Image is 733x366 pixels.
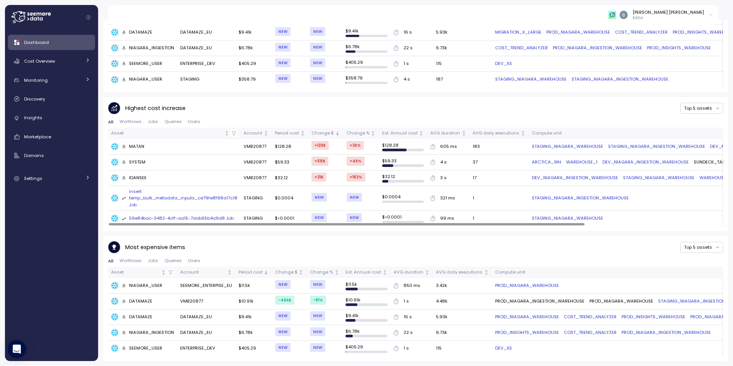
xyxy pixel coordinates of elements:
div: [PERSON_NAME] [PERSON_NAME] [633,9,704,15]
a: STAGING_NIAGARA_INGESTION_WAREHOUSE [572,76,668,83]
td: 6.73k [433,40,492,56]
div: Change % [347,130,370,137]
span: Insights [24,115,42,121]
div: NEW [275,327,291,336]
a: Settings [8,171,95,186]
div: NIAGARA_USER [122,282,163,289]
td: 115 [433,341,492,356]
div: Change $ [275,269,297,276]
div: 321 ms [440,195,455,202]
th: Change $Not sorted [272,267,307,278]
a: STAGING_NIAGARA_WAREHOUSE [532,215,603,222]
a: PROD_NIAGARA_INGESTION_WAREHOUSE [622,329,711,336]
td: $ 405.29 [342,341,391,356]
td: 187 [433,72,492,87]
td: $ 6.78k [342,40,391,56]
td: $128.28 [272,139,308,155]
div: Not sorted [298,270,304,275]
span: Queries [165,259,182,263]
div: NEW [310,280,325,289]
a: Discovery [8,91,95,107]
td: 6.73k [433,325,492,341]
div: NEW [347,193,362,202]
div: SEEMORE_USER [122,60,163,67]
th: Change %Not sorted [343,128,379,139]
div: DATAMAZE [122,29,153,36]
div: NEW [310,343,325,352]
a: STAGING_NIAGARA_WAREHOUSE [623,175,694,181]
span: Cost Overview [24,58,55,64]
a: MIGRATION_X_LARGE [495,29,541,36]
span: Jobs [148,259,158,263]
div: Not sorted [161,270,166,275]
th: AssetNot sorted [108,128,241,139]
div: Not sorted [370,131,376,136]
div: Account [244,130,262,137]
div: 1 s [404,60,409,67]
div: Not sorted [484,270,489,275]
th: Est. Annual costNot sorted [379,128,427,139]
div: NIAGARA_INGESTION [122,329,174,336]
div: -46k $ [275,296,294,304]
td: 1 [470,211,529,226]
button: Top 5 assets [680,242,723,253]
img: 65f98ecb31a39d60f1f315eb.PNG [608,11,616,19]
a: COST_TREND_ANALYZER [615,29,668,36]
span: Jobs [148,120,158,124]
div: 59e84bac-3482-4cff-aa15-7dab65b4a9d8 Job [122,215,234,222]
div: insert temp_bulk_metadata_inputs_ce79fe8f88a17c18 Job [122,188,238,209]
p: Highest cost increase [125,104,186,113]
div: Not sorted [300,131,305,136]
div: 3 s [440,175,447,181]
td: 3.42k [433,278,492,294]
a: Marketplace [8,129,95,144]
td: STAGING [177,72,235,87]
div: NIAGARA_USER [122,76,163,83]
td: $6.78k [235,325,272,341]
div: 605 ms [440,143,457,150]
a: STAGING_NIAGARA_INGESTION_WAREHOUSE [532,195,629,202]
a: DEV_XS [495,345,512,352]
div: NEW [275,27,291,36]
td: VMB20877 [241,155,272,170]
th: AVG durationNot sorted [427,128,470,139]
a: DEV_XS [495,60,512,67]
td: $ 11.5k [342,278,391,294]
a: DEV_NIAGARA_INGESTION_WAREHOUSE [532,175,618,181]
td: $32.12 [272,170,308,186]
div: NIAGARA_INGESTION [122,45,174,52]
span: Domains [24,152,44,159]
div: Not sorted [425,270,430,275]
div: DATAMAZE [122,298,153,305]
div: 22 s [404,45,413,52]
td: $9.41k [235,309,272,325]
div: NEW [310,27,325,36]
div: NEW [275,311,291,320]
td: $0.0004 [272,186,308,211]
td: 17 [470,170,529,186]
td: $ <0.0001 [379,211,427,226]
span: Worfklows [119,259,142,263]
td: $ 59.33 [379,155,427,170]
span: Worfklows [119,120,142,124]
div: NEW [275,58,291,67]
a: PROD_NIAGARA_WAREHOUSE [495,314,559,321]
td: VMB20877 [241,170,272,186]
a: PROD_INSIGHTS_WAREHOUSE [622,314,685,321]
a: Cost Overview [8,53,95,69]
span: Monitoring [24,77,48,83]
td: 183 [470,139,529,155]
a: WAREHOUSE_1 [699,175,731,181]
a: COST_TREND_ANALYZER [564,314,617,321]
div: NEW [275,43,291,52]
th: Period costNot sorted [272,128,308,139]
a: PROD_INSIGHTS_WAREHOUSE [495,329,559,336]
a: Domains [8,148,95,163]
td: 1 [470,186,529,211]
div: +182 % [347,173,365,181]
div: Asset [111,130,223,137]
div: +21 $ [312,173,326,181]
div: 850 ms [404,282,420,289]
span: All [108,259,113,263]
td: $ 9.41k [342,25,391,40]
